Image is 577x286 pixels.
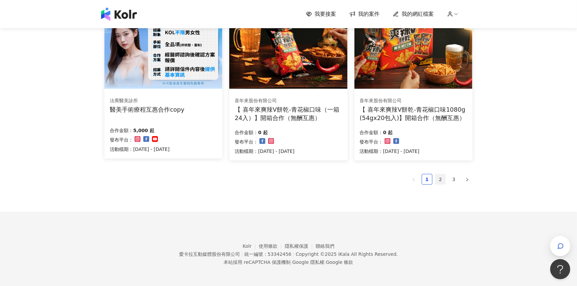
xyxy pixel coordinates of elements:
[408,174,419,185] button: left
[550,259,570,279] iframe: Help Scout Beacon - Open
[285,243,316,249] a: 隱私權保護
[435,174,446,185] li: 2
[296,251,398,257] div: Copyright © 2025 All Rights Reserved.
[110,136,133,144] p: 發布平台：
[291,260,293,265] span: |
[110,98,184,104] div: 法喬醫美診所
[412,178,416,182] span: left
[465,178,469,182] span: right
[235,105,342,122] div: 【 喜年來爽辣V餅乾-青花椒口味（一箱24入）】開箱合作（無酬互惠）
[360,128,383,136] p: 合作金額：
[235,138,258,146] p: 發布平台：
[235,98,342,104] div: 喜年來股份有限公司
[315,10,336,18] span: 我要接案
[360,105,467,122] div: 【 喜年來爽辣V餅乾-青花椒口味1080g (54gx20包入)】開箱合作（無酬互惠）
[449,174,459,184] a: 3
[316,243,334,249] a: 聯絡我們
[435,174,445,184] a: 2
[358,10,380,18] span: 我的案件
[235,128,258,136] p: 合作金額：
[383,128,393,136] p: 0 起
[324,260,326,265] span: |
[360,147,420,155] p: 活動檔期：[DATE] - [DATE]
[462,174,473,185] button: right
[422,174,432,184] a: 1
[244,251,292,257] div: 統一編號：53342456
[133,126,154,134] p: 5,000 起
[243,243,259,249] a: Kolr
[360,138,383,146] p: 發布平台：
[235,147,295,155] p: 活動檔期：[DATE] - [DATE]
[258,128,268,136] p: 0 起
[422,174,432,185] li: 1
[338,251,350,257] a: iKala
[110,145,170,153] p: 活動檔期：[DATE] - [DATE]
[393,10,434,18] a: 我的網紅檔案
[349,10,380,18] a: 我的案件
[292,260,324,265] a: Google 隱私權
[101,7,137,21] img: logo
[402,10,434,18] span: 我的網紅檔案
[306,10,336,18] a: 我要接案
[110,105,184,114] div: 醫美手術療程互惠合作copy
[259,243,285,249] a: 使用條款
[360,98,467,104] div: 喜年來股份有限公司
[224,258,353,266] span: 本站採用 reCAPTCHA 保護機制
[408,174,419,185] li: Previous Page
[326,260,353,265] a: Google 條款
[110,126,133,134] p: 合作金額：
[179,251,240,257] div: 愛卡拉互動媒體股份有限公司
[293,251,295,257] span: |
[462,174,473,185] li: Next Page
[241,251,243,257] span: |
